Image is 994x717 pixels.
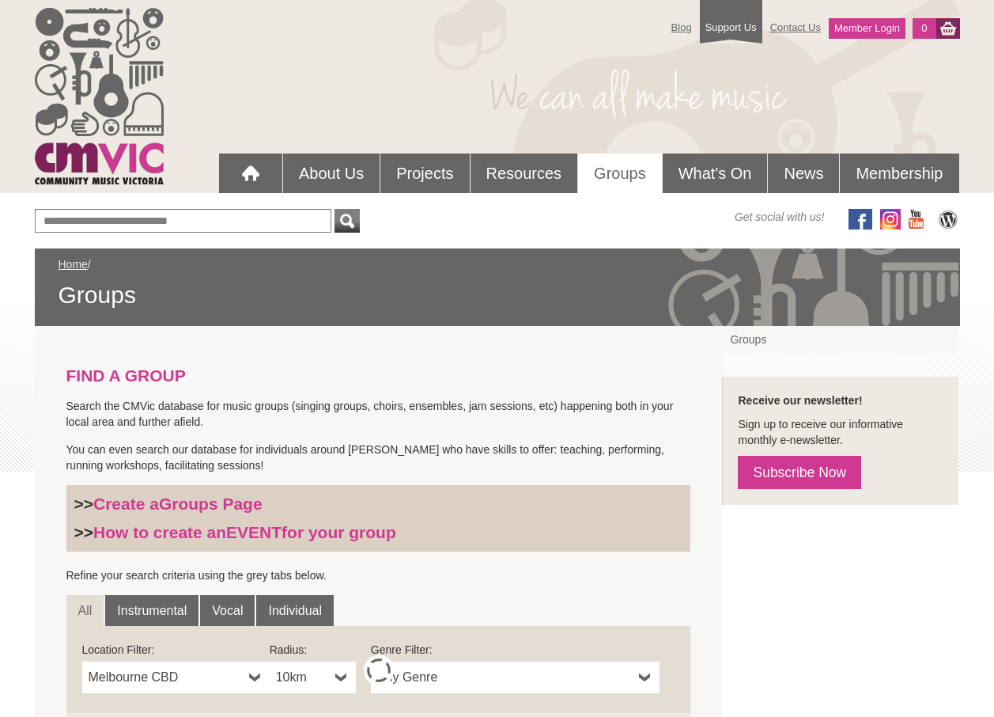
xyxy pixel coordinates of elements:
a: How to create anEVENTfor your group [93,523,396,541]
div: / [59,256,936,310]
a: Home [59,258,88,271]
a: Resources [471,154,578,193]
strong: Groups Page [159,495,263,513]
a: Subscribe Now [738,456,861,489]
a: Individual [256,595,334,627]
a: All [66,595,104,627]
h3: >> [74,522,683,543]
span: Any Genre [377,668,633,687]
a: Instrumental [105,595,198,627]
a: Membership [840,154,958,193]
img: cmvic_logo.png [35,8,164,184]
h3: >> [74,494,683,514]
a: Groups [722,326,958,353]
a: Groups [578,154,662,193]
label: Genre Filter: [371,642,660,658]
p: Sign up to receive our informative monthly e-newsletter. [738,416,943,448]
a: Any Genre [371,662,660,693]
label: Radius: [270,642,356,658]
a: Projects [380,154,469,193]
span: 10km [276,668,329,687]
a: About Us [283,154,380,193]
strong: Receive our newsletter! [738,394,862,407]
a: Contact Us [762,13,829,41]
strong: EVENT [226,523,282,541]
img: icon-instagram.png [880,209,901,230]
a: Blog [663,13,700,41]
p: You can even search our database for individuals around [PERSON_NAME] who have skills to offer: t... [66,442,691,473]
span: Groups [59,280,936,310]
label: Location Filter: [82,642,270,658]
a: Create aGroups Page [93,495,263,513]
img: CMVic Blog [936,209,960,230]
a: 10km [270,662,356,693]
a: What's On [663,154,768,193]
a: Vocal [200,595,255,627]
span: Get social with us! [735,209,825,225]
a: Member Login [829,18,905,39]
a: 0 [913,18,935,39]
p: Search the CMVic database for music groups (singing groups, choirs, ensembles, jam sessions, etc)... [66,398,691,430]
strong: FIND A GROUP [66,366,186,385]
a: News [768,154,839,193]
p: Refine your search criteria using the grey tabs below. [66,567,691,583]
a: Melbourne CBD [82,662,270,693]
span: Melbourne CBD [89,668,243,687]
